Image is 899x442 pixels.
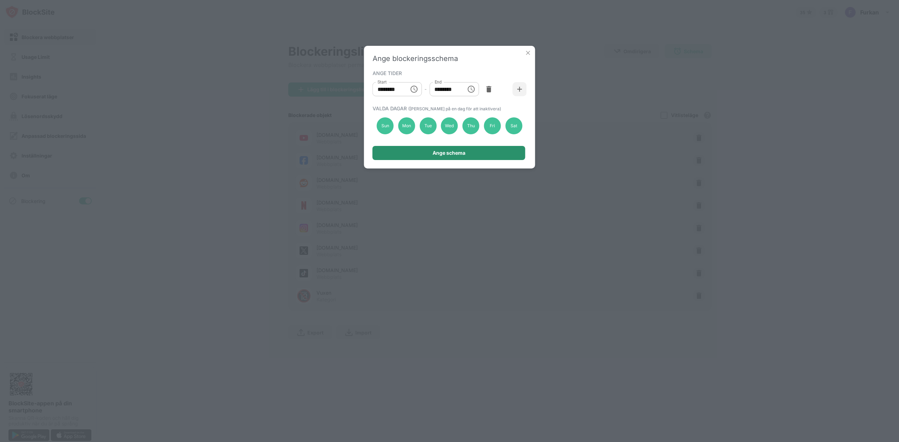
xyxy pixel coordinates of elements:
[377,117,394,134] div: Sun
[434,79,442,85] label: End
[433,150,465,156] div: Ange schema
[525,49,532,56] img: x-button.svg
[424,85,427,93] div: -
[378,79,387,85] label: Start
[484,117,501,134] div: Fri
[408,106,501,111] span: ([PERSON_NAME] på en dag för att inaktivera)
[441,117,458,134] div: Wed
[420,117,436,134] div: Tue
[373,70,525,76] div: ANGE TIDER
[464,82,478,96] button: Choose time, selected time is 8:00 PM
[373,54,527,63] div: Ange blockeringsschema
[463,117,479,134] div: Thu
[505,117,522,134] div: Sat
[407,82,421,96] button: Choose time, selected time is 10:00 AM
[398,117,415,134] div: Mon
[373,105,525,111] div: VALDA DAGAR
